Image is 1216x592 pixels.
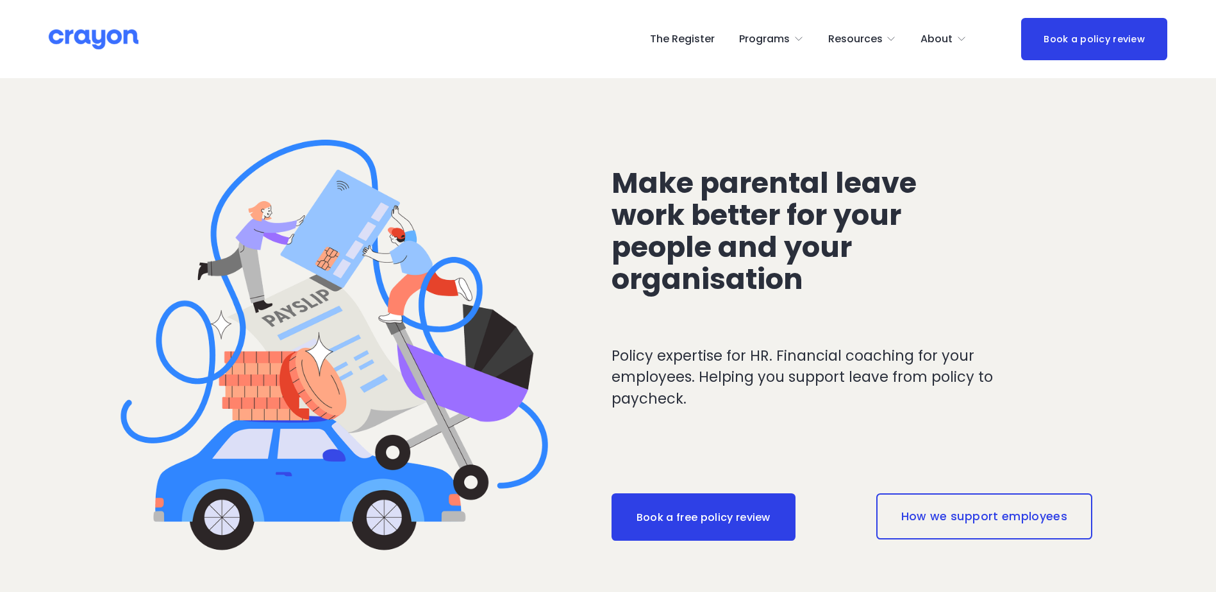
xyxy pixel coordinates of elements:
p: Policy expertise for HR. Financial coaching for your employees. Helping you support leave from po... [612,345,1045,410]
img: Crayon [49,28,138,51]
a: How we support employees [876,493,1092,539]
a: Book a free policy review [612,493,795,541]
a: folder dropdown [920,29,967,49]
span: Make parental leave work better for your people and your organisation [612,163,923,299]
a: The Register [650,29,715,49]
a: folder dropdown [739,29,804,49]
span: About [920,30,953,49]
span: Resources [828,30,883,49]
a: Book a policy review [1021,18,1167,60]
span: Programs [739,30,790,49]
a: folder dropdown [828,29,897,49]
